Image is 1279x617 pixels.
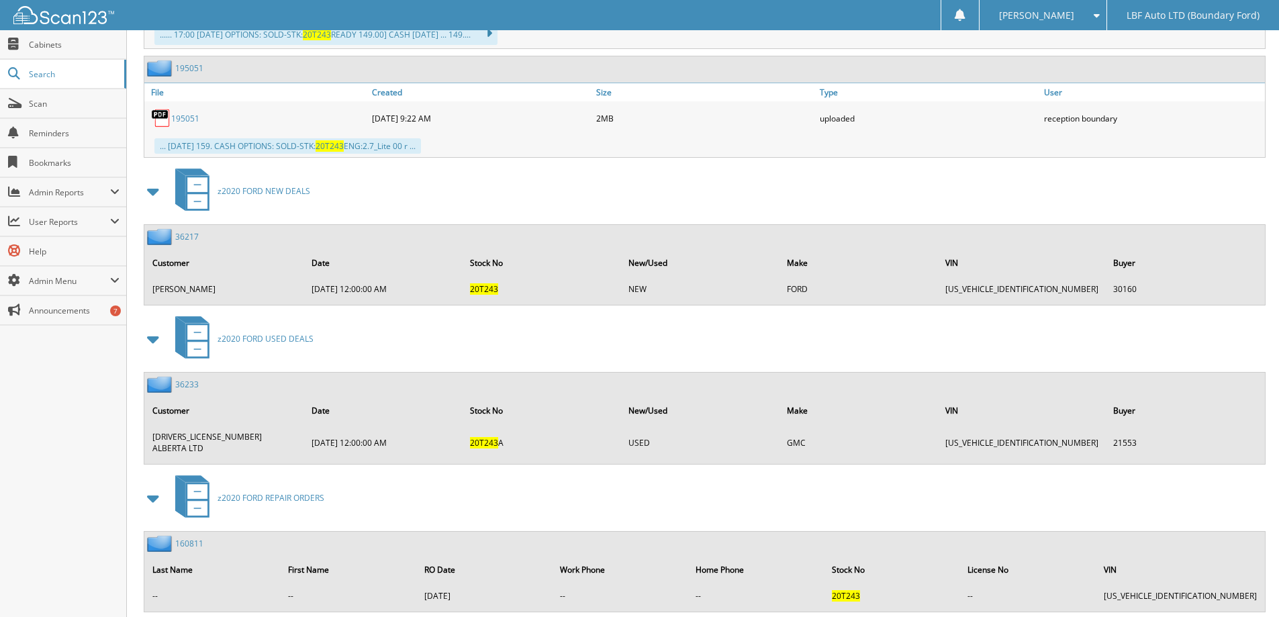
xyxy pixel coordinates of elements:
th: Work Phone [553,556,688,583]
th: New/Used [622,249,779,277]
td: -- [961,585,1096,607]
span: LBF Auto LTD (Boundary Ford) [1127,11,1260,19]
span: 20T243 [316,140,344,152]
div: ... [DATE] 159. CASH OPTIONS: SOLD-STK: ENG:2.7_Lite 00 r ... [154,138,421,154]
a: User [1041,83,1265,101]
th: Last Name [146,556,280,583]
td: -- [281,585,416,607]
th: Home Phone [689,556,823,583]
th: Date [305,397,462,424]
span: Announcements [29,305,120,316]
th: Make [780,249,937,277]
a: z2020 FORD REPAIR ORDERS [167,471,324,524]
th: Stock No [463,397,620,424]
a: 36217 [175,231,199,242]
div: [DATE] 9:22 AM [369,105,593,132]
td: [US_VEHICLE_IDENTIFICATION_NUMBER] [939,278,1105,300]
div: reception boundary [1041,105,1265,132]
img: folder2.png [147,60,175,77]
td: NEW [622,278,779,300]
a: 195051 [175,62,203,74]
span: Admin Menu [29,275,110,287]
th: Buyer [1106,249,1264,277]
th: Customer [146,249,303,277]
th: License No [961,556,1096,583]
td: -- [553,585,688,607]
span: 20T243 [303,29,331,40]
span: Scan [29,98,120,109]
td: [DATE] 12:00:00 AM [305,426,462,459]
a: Created [369,83,593,101]
td: [PERSON_NAME] [146,278,303,300]
td: [DATE] 12:00:00 AM [305,278,462,300]
th: Date [305,249,462,277]
span: Help [29,246,120,257]
div: 2MB [593,105,817,132]
span: Search [29,68,117,80]
span: User Reports [29,216,110,228]
th: Buyer [1106,397,1264,424]
span: 20T243 [470,283,498,295]
span: z2020 FORD NEW DEALS [218,185,310,197]
td: 21553 [1106,426,1264,459]
span: z2020 FORD USED DEALS [218,333,314,344]
span: [PERSON_NAME] [999,11,1074,19]
div: uploaded [816,105,1041,132]
span: z2020 FORD REPAIR ORDERS [218,492,324,504]
a: 36233 [175,379,199,390]
th: First Name [281,556,416,583]
span: Bookmarks [29,157,120,169]
span: Reminders [29,128,120,139]
span: Cabinets [29,39,120,50]
td: FORD [780,278,937,300]
td: [DATE] [418,585,552,607]
span: 20T243 [470,437,498,448]
td: 30160 [1106,278,1264,300]
span: 20T243 [832,590,860,602]
img: folder2.png [147,228,175,245]
a: Size [593,83,817,101]
div: 7 [110,305,121,316]
td: -- [689,585,823,607]
a: z2020 FORD NEW DEALS [167,164,310,218]
th: Make [780,397,937,424]
td: GMC [780,426,937,459]
img: folder2.png [147,535,175,552]
th: VIN [1097,556,1264,583]
th: New/Used [622,397,779,424]
th: RO Date [418,556,552,583]
th: Customer [146,397,303,424]
th: Stock No [463,249,620,277]
td: [US_VEHICLE_IDENTIFICATION_NUMBER] [939,426,1105,459]
img: folder2.png [147,376,175,393]
a: 195051 [171,113,199,124]
div: ...... 17:00 [DATE] OPTIONS: SOLD-STK: READY 149.00] CASH [DATE] ... 149.... [154,22,498,45]
th: VIN [939,397,1105,424]
th: Stock No [825,556,960,583]
a: 160811 [175,538,203,549]
a: File [144,83,369,101]
a: Type [816,83,1041,101]
span: Admin Reports [29,187,110,198]
td: USED [622,426,779,459]
th: VIN [939,249,1105,277]
td: [DRIVERS_LICENSE_NUMBER] ALBERTA LTD [146,426,303,459]
a: z2020 FORD USED DEALS [167,312,314,365]
td: A [463,426,620,459]
img: PDF.png [151,108,171,128]
td: -- [146,585,280,607]
td: [US_VEHICLE_IDENTIFICATION_NUMBER] [1097,585,1264,607]
img: scan123-logo-white.svg [13,6,114,24]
